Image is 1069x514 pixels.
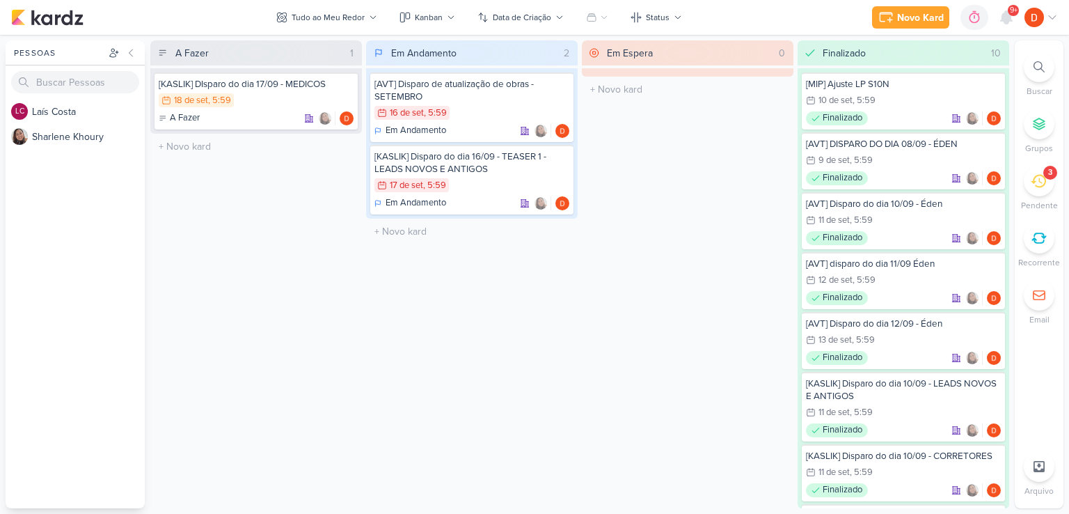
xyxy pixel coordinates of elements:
[987,171,1001,185] div: Responsável: Diego Lima | TAGAWA
[965,291,979,305] img: Sharlene Khoury
[424,109,447,118] div: , 5:59
[818,408,850,417] div: 11 de set
[965,171,979,185] img: Sharlene Khoury
[806,318,1001,330] div: [AVT] Disparo do dia 12/09 - Éden
[987,351,1001,365] img: Diego Lima | TAGAWA
[897,10,944,25] div: Novo Kard
[806,138,1001,150] div: [AVT] DISPARO DO DIA 08/09 - ÉDEN
[1010,5,1017,16] span: 9+
[607,46,653,61] div: Em Espera
[534,124,551,138] div: Colaboradores: Sharlene Khoury
[318,111,335,125] div: Colaboradores: Sharlene Khoury
[208,96,231,105] div: , 5:59
[11,103,28,120] div: Laís Costa
[174,96,208,105] div: 18 de set
[806,423,868,437] div: Finalizado
[374,196,446,210] div: Em Andamento
[853,96,876,105] div: , 5:59
[374,78,569,103] div: [AVT] Disparo de atualização de obras - SETEMBRO
[345,46,359,61] div: 1
[555,124,569,138] img: Diego Lima | TAGAWA
[1024,485,1054,497] p: Arquivo
[823,423,862,437] p: Finalizado
[390,181,423,190] div: 17 de set
[823,351,862,365] p: Finalizado
[818,276,853,285] div: 12 de set
[806,377,1001,403] div: [KASLIK] Disparo do dia 10/09 - LEADS NOVOS E ANTIGOS
[423,181,446,190] div: , 5:59
[11,128,28,145] img: Sharlene Khoury
[159,78,354,91] div: [KASLIK] DIsparo do dia 17/09 - MEDICOS
[15,108,24,116] p: LC
[170,111,200,125] p: A Fazer
[1027,85,1052,98] p: Buscar
[987,291,1001,305] div: Responsável: Diego Lima | TAGAWA
[987,423,1001,437] img: Diego Lima | TAGAWA
[965,171,983,185] div: Colaboradores: Sharlene Khoury
[153,137,359,157] input: + Novo kard
[555,124,569,138] div: Responsável: Diego Lima | TAGAWA
[318,111,332,125] img: Sharlene Khoury
[32,130,145,144] div: S h a r l e n e K h o u r y
[374,150,569,176] div: [KASLIK] Disparo do dia 16/09 - TEASER 1 - LEADS NOVOS E ANTIGOS
[852,336,875,345] div: , 5:59
[965,111,983,125] div: Colaboradores: Sharlene Khoury
[1048,167,1052,178] div: 3
[806,450,1001,462] div: [KASLIK] Disparo do dia 10/09 - CORRETORES
[11,47,106,59] div: Pessoas
[872,6,949,29] button: Novo Kard
[1021,199,1058,212] p: Pendente
[965,351,983,365] div: Colaboradores: Sharlene Khoury
[850,216,873,225] div: , 5:59
[1015,52,1063,98] li: Ctrl + F
[386,196,446,210] p: Em Andamento
[558,46,575,61] div: 2
[987,423,1001,437] div: Responsável: Diego Lima | TAGAWA
[965,483,979,497] img: Sharlene Khoury
[555,196,569,210] img: Diego Lima | TAGAWA
[806,198,1001,210] div: [AVT] Disparo do dia 10/09 - Éden
[987,111,1001,125] img: Diego Lima | TAGAWA
[369,221,575,242] input: + Novo kard
[806,78,1001,91] div: [MIP] Ajuste LP S10N
[987,483,1001,497] img: Diego Lima | TAGAWA
[850,408,873,417] div: , 5:59
[823,291,862,305] p: Finalizado
[987,351,1001,365] div: Responsável: Diego Lima | TAGAWA
[850,468,873,477] div: , 5:59
[853,276,876,285] div: , 5:59
[818,216,850,225] div: 11 de set
[850,156,873,165] div: , 5:59
[555,196,569,210] div: Responsável: Diego Lima | TAGAWA
[159,111,200,125] div: A Fazer
[1029,313,1050,326] p: Email
[965,231,983,245] div: Colaboradores: Sharlene Khoury
[806,351,868,365] div: Finalizado
[806,231,868,245] div: Finalizado
[818,156,850,165] div: 9 de set
[11,9,84,26] img: kardz.app
[987,111,1001,125] div: Responsável: Diego Lima | TAGAWA
[1024,8,1044,27] img: Diego Lima | TAGAWA
[818,96,853,105] div: 10 de set
[987,231,1001,245] div: Responsável: Diego Lima | TAGAWA
[390,109,424,118] div: 16 de set
[340,111,354,125] div: Responsável: Diego Lima | TAGAWA
[806,483,868,497] div: Finalizado
[534,124,548,138] img: Sharlene Khoury
[32,104,145,119] div: L a í s C o s t a
[386,124,446,138] p: Em Andamento
[987,291,1001,305] img: Diego Lima | TAGAWA
[987,171,1001,185] img: Diego Lima | TAGAWA
[818,336,852,345] div: 13 de set
[965,111,979,125] img: Sharlene Khoury
[965,483,983,497] div: Colaboradores: Sharlene Khoury
[175,46,209,61] div: A Fazer
[340,111,354,125] img: Diego Lima | TAGAWA
[818,468,850,477] div: 11 de set
[823,46,866,61] div: Finalizado
[823,231,862,245] p: Finalizado
[11,71,139,93] input: Buscar Pessoas
[806,171,868,185] div: Finalizado
[965,231,979,245] img: Sharlene Khoury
